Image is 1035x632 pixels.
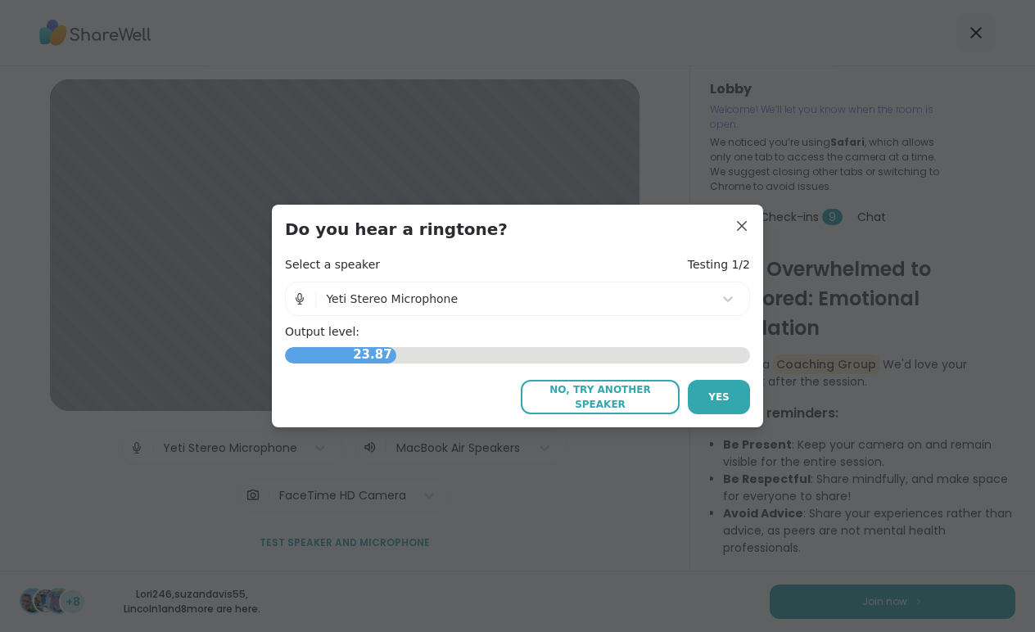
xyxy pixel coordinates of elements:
h4: Output level: [285,324,750,341]
span: Yes [708,390,730,404]
h4: Testing 1/2 [688,257,750,273]
h4: Select a speaker [285,257,380,273]
span: | [314,282,318,315]
div: Yeti Stereo Microphone [326,291,705,308]
button: No, try another speaker [521,380,680,414]
button: Yes [688,380,750,414]
span: 23.87 [349,341,395,368]
span: No, try another speaker [529,382,671,412]
h3: Do you hear a ringtone? [285,218,750,241]
img: Microphone [292,282,307,315]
